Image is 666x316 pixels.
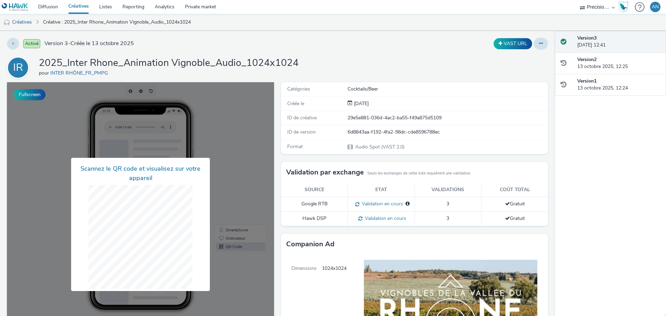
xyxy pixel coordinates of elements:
[348,114,547,121] div: 29e5e881-036d-4ac2-ba55-f49a875d5109
[50,70,111,76] a: INTER RHÔNE_FR_PMPG
[618,1,631,12] a: Hawk Academy
[23,39,40,48] span: Activé
[14,89,45,100] button: Fullscreen
[481,183,548,197] th: Coût total
[287,143,303,150] span: Format
[287,100,304,107] span: Créée le
[577,78,597,84] strong: Version 1
[3,19,10,26] img: audio
[362,215,406,222] span: Validation en cours
[287,114,317,121] span: ID de créative
[2,3,28,11] img: undefined Logo
[286,239,334,249] h3: Companion Ad
[281,197,348,212] td: Google RTB
[446,215,449,222] span: 3
[348,129,547,136] div: 6d8843aa-f192-4fa2-98dc-cde8596788ec
[287,86,310,92] span: Catégories
[492,38,534,49] div: Dupliquer la créative en un VAST URL
[7,64,32,71] a: IR
[577,56,597,63] strong: Version 2
[13,58,23,77] div: IR
[618,1,629,12] img: Hawk Academy
[577,35,660,49] div: [DATE] 12:41
[494,38,532,49] button: VAST URL
[355,144,404,150] span: Audio Spot (VAST 2.0)
[652,2,659,12] div: AN
[352,100,369,107] span: [DATE]
[348,86,547,93] div: Cocktails/Beer
[39,57,299,70] h1: 2025_Inter Rhone_Animation Vignoble_Audio_1024x1024
[281,212,348,226] td: Hawk DSP
[505,215,525,222] span: Gratuit
[415,183,481,197] th: Validations
[287,129,316,135] span: ID de version
[577,35,597,41] strong: Version 3
[64,82,203,101] p: Scannez le QR code et visualisez sur votre appareil
[577,78,660,92] div: 13 octobre 2025, 12:24
[359,200,403,207] span: Validation en cours
[577,56,660,70] div: 13 octobre 2025, 12:25
[348,183,415,197] th: Etat
[505,200,525,207] span: Gratuit
[281,183,348,197] th: Source
[286,167,364,178] h3: Validation par exchange
[446,200,449,207] span: 3
[44,40,134,48] span: Version 3 - Créée le 13 octobre 2025
[352,100,369,107] div: Création 13 octobre 2025, 12:24
[40,14,194,31] a: Créative : 2025_Inter Rhone_Animation Vignoble_Audio_1024x1024
[39,70,50,76] span: pour
[367,171,470,176] small: Seuls les exchanges de cette liste requièrent une validation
